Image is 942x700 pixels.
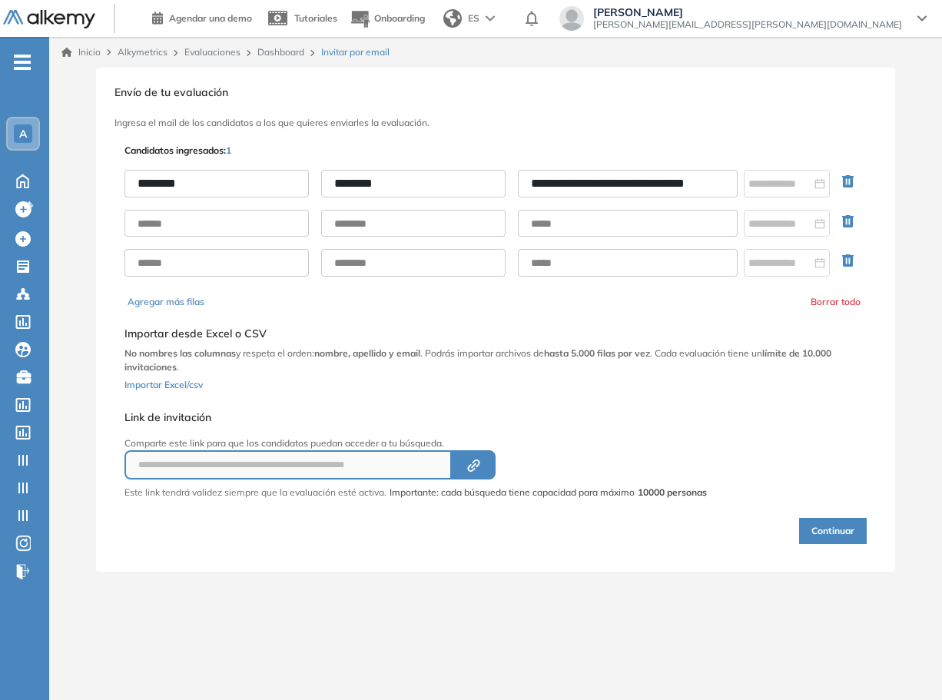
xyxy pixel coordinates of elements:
h3: Ingresa el mail de los candidatos a los que quieres enviarles la evaluación. [114,118,877,128]
span: 1 [226,144,231,156]
span: Importante: cada búsqueda tiene capacidad para máximo [390,486,707,499]
h5: Link de invitación [124,411,707,424]
span: ES [468,12,479,25]
h5: Importar desde Excel o CSV [124,327,867,340]
b: nombre, apellido y email [314,347,420,359]
b: hasta 5.000 filas por vez [544,347,650,359]
span: A [19,128,27,140]
img: arrow [486,15,495,22]
button: Importar Excel/csv [124,374,203,393]
span: Importar Excel/csv [124,379,203,390]
span: [PERSON_NAME][EMAIL_ADDRESS][PERSON_NAME][DOMAIN_NAME] [593,18,902,31]
a: Inicio [61,45,101,59]
img: Logo [3,10,95,29]
span: Onboarding [374,12,425,24]
i: - [14,61,31,64]
b: límite de 10.000 invitaciones [124,347,831,373]
button: Continuar [799,518,867,544]
h3: Envío de tu evaluación [114,86,877,99]
p: Este link tendrá validez siempre que la evaluación esté activa. [124,486,386,499]
button: Agregar más filas [128,295,204,309]
span: Alkymetrics [118,46,168,58]
a: Evaluaciones [184,46,240,58]
p: Comparte este link para que los candidatos puedan acceder a tu búsqueda. [124,436,707,450]
iframe: Chat Widget [865,626,942,700]
span: Agendar una demo [169,12,252,24]
b: No nombres las columnas [124,347,236,359]
button: Onboarding [350,2,425,35]
p: Candidatos ingresados: [124,144,231,158]
strong: 10000 personas [638,486,707,498]
span: [PERSON_NAME] [593,6,902,18]
button: Borrar todo [811,295,861,309]
div: Widget de chat [865,626,942,700]
a: Agendar una demo [152,8,252,26]
span: Invitar por email [321,45,390,59]
p: y respeta el orden: . Podrás importar archivos de . Cada evaluación tiene un . [124,347,867,374]
span: Tutoriales [294,12,337,24]
a: Dashboard [257,46,304,58]
img: world [443,9,462,28]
